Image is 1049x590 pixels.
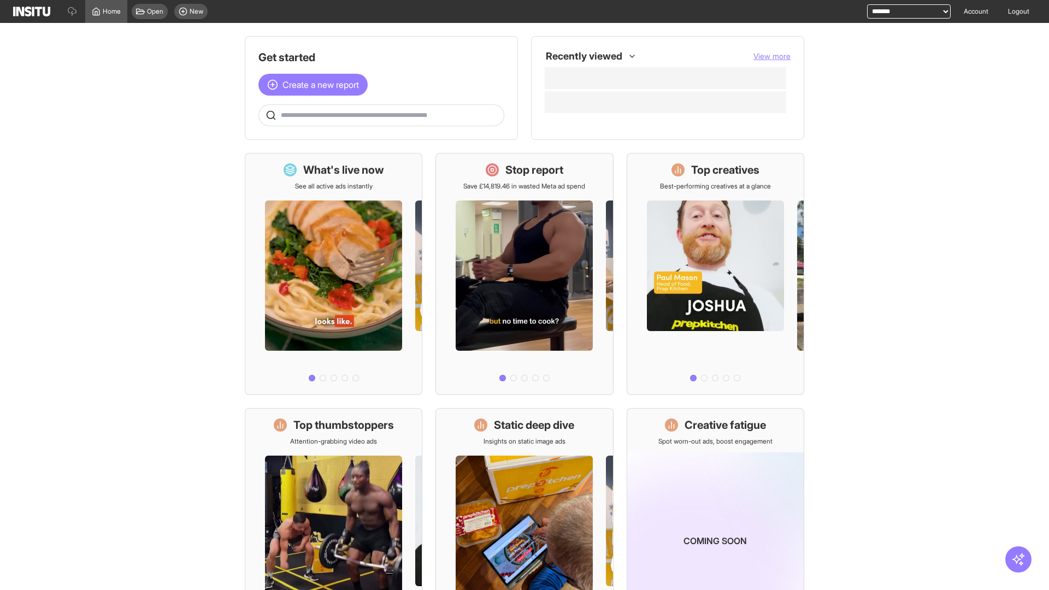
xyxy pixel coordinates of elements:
[103,7,121,16] span: Home
[627,153,804,395] a: Top creativesBest-performing creatives at a glance
[303,162,384,178] h1: What's live now
[190,7,203,16] span: New
[435,153,613,395] a: Stop reportSave £14,819.46 in wasted Meta ad spend
[753,51,791,62] button: View more
[245,153,422,395] a: What's live nowSee all active ads instantly
[505,162,563,178] h1: Stop report
[494,417,574,433] h1: Static deep dive
[660,182,771,191] p: Best-performing creatives at a glance
[463,182,585,191] p: Save £14,819.46 in wasted Meta ad spend
[295,182,373,191] p: See all active ads instantly
[282,78,359,91] span: Create a new report
[13,7,50,16] img: Logo
[691,162,759,178] h1: Top creatives
[293,417,394,433] h1: Top thumbstoppers
[258,74,368,96] button: Create a new report
[484,437,565,446] p: Insights on static image ads
[290,437,377,446] p: Attention-grabbing video ads
[753,51,791,61] span: View more
[258,50,504,65] h1: Get started
[147,7,163,16] span: Open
